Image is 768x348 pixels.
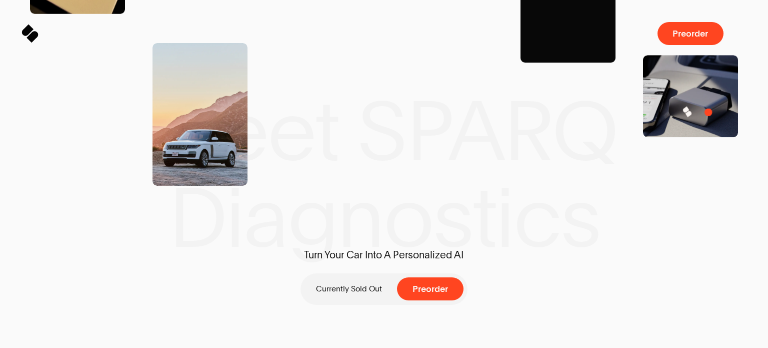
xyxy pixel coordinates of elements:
[672,29,708,38] span: Preorder
[152,43,247,186] img: Range Rover Scenic Shot
[397,277,463,300] button: Preorder
[657,22,723,45] button: Preorder a SPARQ Diagnostics Device
[316,283,382,294] p: Currently Sold Out
[412,284,448,293] span: Preorder
[285,248,482,262] span: Turn Your Car Into A Personalized AI
[643,55,738,137] img: Product Shot of a SPARQ Diagnostics Device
